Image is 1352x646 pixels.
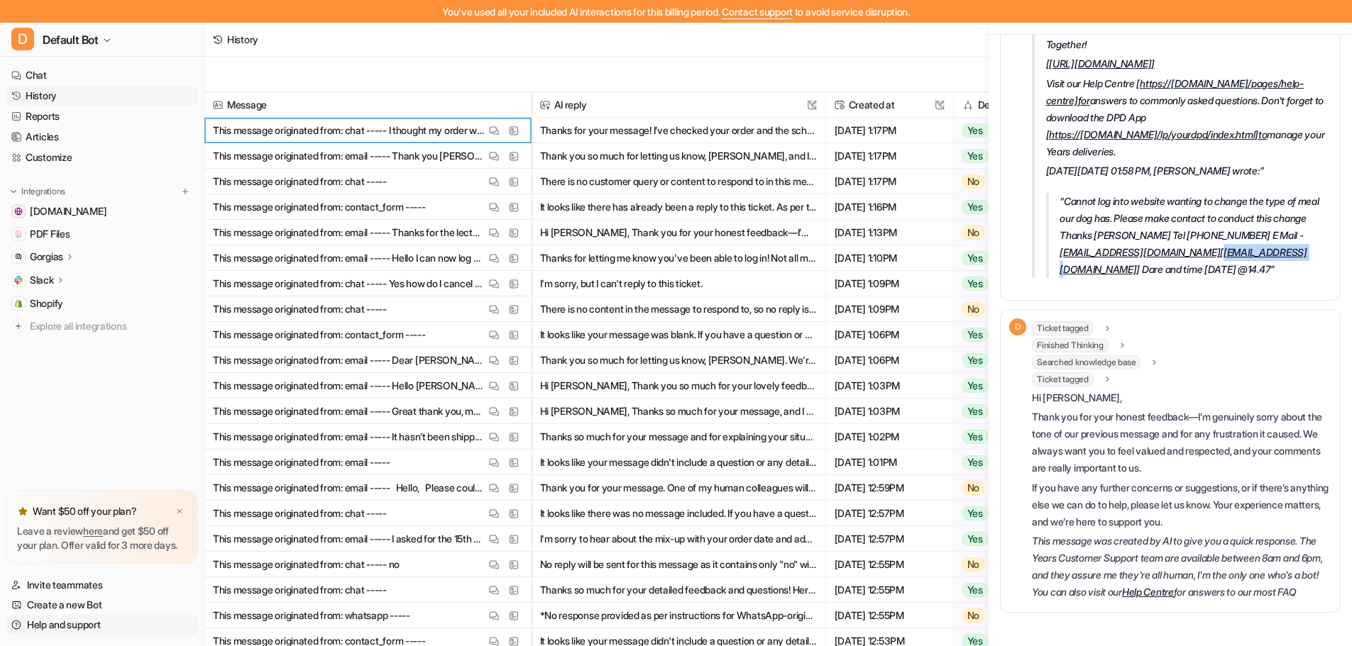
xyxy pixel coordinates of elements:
[17,506,28,517] img: star
[954,245,1041,271] button: Yes
[954,194,1041,220] button: Yes
[832,143,947,169] span: [DATE] 1:17PM
[832,424,947,450] span: [DATE] 1:02PM
[832,399,947,424] span: [DATE] 1:03PM
[1032,355,1141,369] span: Searched knowledge base
[540,526,817,552] button: I'm sorry to hear about the mix-up with your order date and address—this situation sounds especia...
[1032,321,1094,335] span: Ticket tagged
[213,322,426,347] p: This message originated from: contact_form -----
[962,123,988,138] span: Yes
[21,186,65,197] p: Integrations
[43,30,99,50] span: Default Bot
[14,207,23,216] img: help.years.com
[540,373,817,399] button: Hi [PERSON_NAME], Thank you so much for your lovely feedback! It’s wonderful to hear that [PERSON...
[962,506,988,520] span: Yes
[30,273,54,287] p: Slack
[954,577,1041,603] button: Yes
[1060,246,1307,275] a: [EMAIL_ADDRESS][DOMAIN_NAME]
[6,201,198,221] a: help.years.com[DOMAIN_NAME]
[83,525,103,537] a: here
[540,501,817,526] button: It looks like there was no message included. If you have a question or need help, please resend y...
[954,424,1041,450] button: Yes
[962,583,988,597] span: Yes
[962,379,988,393] span: Yes
[962,353,988,367] span: Yes
[30,250,63,264] p: Gorgias
[210,92,525,118] span: Message
[6,106,198,126] a: Reports
[33,504,137,518] p: Want $50 off your plan?
[23,101,221,225] div: Regarding the tags, I can see it does appear to be adding tags, as you mentioned. Is "answered by...
[954,271,1041,296] button: Yes
[30,204,106,218] span: [DOMAIN_NAME]
[175,507,184,516] img: x
[962,225,985,240] span: No
[832,347,947,373] span: [DATE] 1:06PM
[832,322,947,347] span: [DATE] 1:06PM
[243,459,266,481] button: Send a message…
[540,245,817,271] button: Thanks for letting me know you've been able to log in! Not all meal plans allow you to select eve...
[954,118,1041,143] button: Yes
[1046,162,1331,179] p: [DATE][DATE] 01:58 PM, [PERSON_NAME] wrote:
[832,526,947,552] span: [DATE] 12:57PM
[962,557,985,572] span: No
[180,186,190,196] img: menu_add.svg
[14,299,23,308] img: Shopify
[954,347,1041,373] button: Yes
[1032,479,1331,530] p: If you have any further concerns or suggestions, or if there’s anything else we can do to help, p...
[213,143,485,169] p: This message originated from: email ----- Thank you [PERSON_NAME], The packaging im afraid has be...
[213,220,485,245] p: This message originated from: email ----- Thanks for the lecture! Best not to talk to customers t...
[540,424,817,450] button: Thanks so much for your message and for explaining your situation—I'm really sorry your dog has h...
[1032,408,1331,477] p: Thank you for your honest feedback—I’m genuinely sorry about the tone of our previous message and...
[30,296,63,311] span: Shopify
[954,526,1041,552] button: Yes
[9,6,36,33] button: go back
[11,416,273,617] div: geoff@years.com says…
[213,118,485,143] p: This message originated from: chat ----- I thought my order was coming [DATE] but it’s saying the...
[1009,318,1026,335] span: D
[832,450,947,475] span: [DATE] 1:01PM
[832,194,947,220] span: [DATE] 1:16PM
[6,615,198,635] a: Help and support
[23,393,134,401] div: [PERSON_NAME] • 1h ago
[1032,389,1331,406] p: Hi [PERSON_NAME],
[540,347,817,373] button: Thank you so much for letting us know, [PERSON_NAME]. We're glad to hear that [PERSON_NAME] is th...
[1046,75,1331,160] p: Visit our Help Centre [ answers to commonly asked questions. Don't forget to download the DPD App...
[9,186,18,196] img: expand menu
[14,276,23,284] img: Slack
[6,184,70,199] button: Integrations
[62,424,261,466] div: Thanks [PERSON_NAME] That WhatsApp fix is helpful. I can see it working.
[832,296,947,322] span: [DATE] 1:09PM
[832,603,947,628] span: [DATE] 12:55PM
[213,603,410,628] p: This message originated from: whatsapp -----
[6,595,198,615] a: Create a new Bot
[40,8,63,30] img: Profile image for Patrick
[1046,19,1331,53] p: Loz Dedicated to helping to give you and your dog More Years Together!
[832,169,947,194] span: [DATE] 1:17PM
[11,319,26,333] img: explore all integrations
[954,296,1041,322] button: No
[213,424,485,450] p: This message originated from: email ----- It hasn’t been shipped yet or prepared the payment just...
[213,271,485,296] p: This message originated from: chat ----- Yes how do I cancel my subscription
[954,220,1041,245] button: No
[213,169,387,194] p: This message originated from: chat -----
[213,475,485,501] p: This message originated from: email ----- Hello, Please could anyone call me back asap URGENTLY o...
[249,6,275,31] div: Close
[6,86,198,106] a: History
[540,169,817,194] button: There is no customer query or content to respond to in this message. If you have a question or ne...
[11,28,34,50] span: D
[540,118,817,143] button: Thanks for your message! I’ve checked your order and the scheduled delivery date is currently set...
[962,328,988,342] span: Yes
[6,575,198,595] a: Invite teammates
[213,373,485,399] p: This message originated from: email ----- Hello [PERSON_NAME], Thanks for your email. I found the...
[213,194,426,220] p: This message originated from: contact_form -----
[67,464,79,476] button: Upload attachment
[213,399,485,424] p: This message originated from: email ----- Great thank you, my dog is incredibly fussy I have trie...
[954,475,1041,501] button: No
[1122,586,1174,598] a: Help Centre
[1060,246,1220,258] a: [EMAIL_ADDRESS][DOMAIN_NAME]
[540,271,817,296] button: I'm sorry, but I can't reply to this ticket.
[954,603,1041,628] button: No
[6,127,198,147] a: Articles
[954,373,1041,399] button: Yes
